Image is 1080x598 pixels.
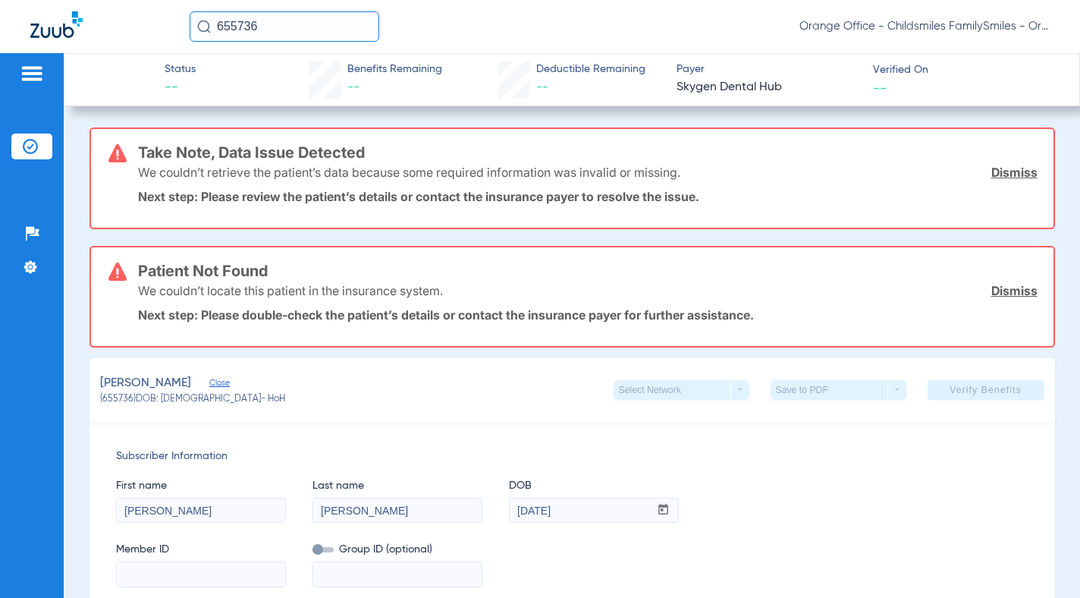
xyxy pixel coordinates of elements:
[873,80,887,96] span: --
[138,189,1038,204] p: Next step: Please review the patient’s details or contact the insurance payer to resolve the issue.
[509,478,679,494] span: DOB
[138,165,680,180] p: We couldn’t retrieve the patient’s data because some required information was invalid or missing.
[197,20,211,33] img: Search Icon
[312,478,482,494] span: Last name
[536,61,645,77] span: Deductible Remaining
[347,61,442,77] span: Benefits Remaining
[209,378,223,392] span: Close
[138,263,1038,279] h3: Patient Not Found
[165,78,196,97] span: --
[20,65,44,83] img: hamburger-icon
[116,542,286,558] span: Member ID
[522,486,571,493] mat-label: mm / dd / yyyy
[138,283,443,298] p: We couldn’t locate this patient in the insurance system.
[108,263,127,281] img: error-icon
[312,542,482,558] span: Group ID (optional)
[991,283,1038,298] a: Dismiss
[165,61,196,77] span: Status
[677,78,859,97] span: Skygen Dental Hub
[30,11,83,38] img: Zuub Logo
[991,165,1038,180] a: Dismiss
[108,144,127,162] img: error-icon
[1004,525,1080,598] iframe: Chat Widget
[648,499,678,523] button: Open calendar
[677,61,859,77] span: Payer
[138,145,1038,160] h3: Take Note, Data Issue Detected
[873,62,1056,78] span: Verified On
[536,81,548,93] span: --
[190,11,379,42] input: Search for patients
[100,393,285,407] span: (655736) DOB: [DEMOGRAPHIC_DATA] - HoH
[116,448,1028,464] span: Subscriber Information
[138,307,1038,323] p: Next step: Please double-check the patient’s details or contact the insurance payer for further a...
[116,478,286,494] span: First name
[100,374,191,393] span: [PERSON_NAME]
[799,19,1050,34] span: Orange Office - Childsmiles FamilySmiles - Orange St Dental Associates LLC - Orange General DBA A...
[347,81,359,93] span: --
